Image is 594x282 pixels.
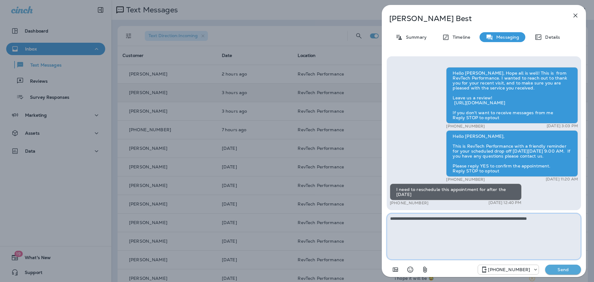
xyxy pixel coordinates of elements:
p: Details [542,35,560,40]
button: Send [545,265,581,275]
p: [PHONE_NUMBER] [446,124,485,129]
p: [DATE] 3:03 PM [547,124,578,128]
p: [PHONE_NUMBER] [446,177,485,182]
button: Add in a premade template [389,263,402,276]
p: [PHONE_NUMBER] [390,200,428,206]
p: Timeline [450,35,470,40]
div: +1 (571) 520-7309 [478,266,539,273]
div: Hello [PERSON_NAME], Hope all is well! This is from RevTech Performance. I wanted to reach out to... [446,67,578,124]
p: Summary [403,35,427,40]
p: [DATE] 11:20 AM [546,177,578,182]
div: Hello [PERSON_NAME], This is RevTech Performance with a friendly reminder for your scheduled drop... [446,130,578,177]
div: I need to reschedule this appointment for after the [DATE] [390,184,522,200]
p: Send [550,267,576,272]
p: Messaging [493,35,519,40]
p: [DATE] 12:40 PM [489,200,521,205]
p: [PERSON_NAME] Best [389,14,558,23]
p: [PHONE_NUMBER] [488,267,530,272]
button: Select an emoji [404,263,416,276]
